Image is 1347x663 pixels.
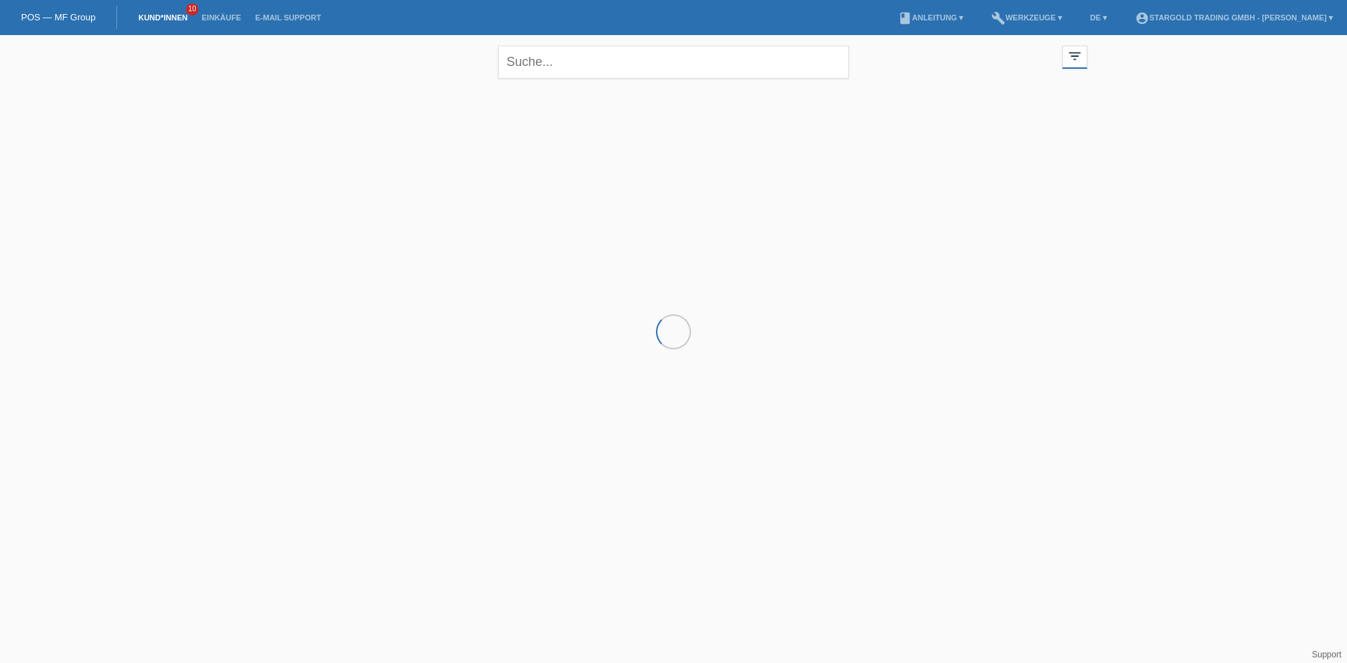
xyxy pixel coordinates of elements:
[991,11,1005,25] i: build
[1312,650,1341,659] a: Support
[131,13,194,22] a: Kund*innen
[498,46,849,79] input: Suche...
[186,4,199,15] span: 10
[194,13,248,22] a: Einkäufe
[984,13,1069,22] a: buildWerkzeuge ▾
[891,13,970,22] a: bookAnleitung ▾
[1135,11,1149,25] i: account_circle
[21,12,95,22] a: POS — MF Group
[1083,13,1114,22] a: DE ▾
[1067,48,1083,64] i: filter_list
[1128,13,1340,22] a: account_circleStargold Trading GmbH - [PERSON_NAME] ▾
[898,11,912,25] i: book
[248,13,328,22] a: E-Mail Support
